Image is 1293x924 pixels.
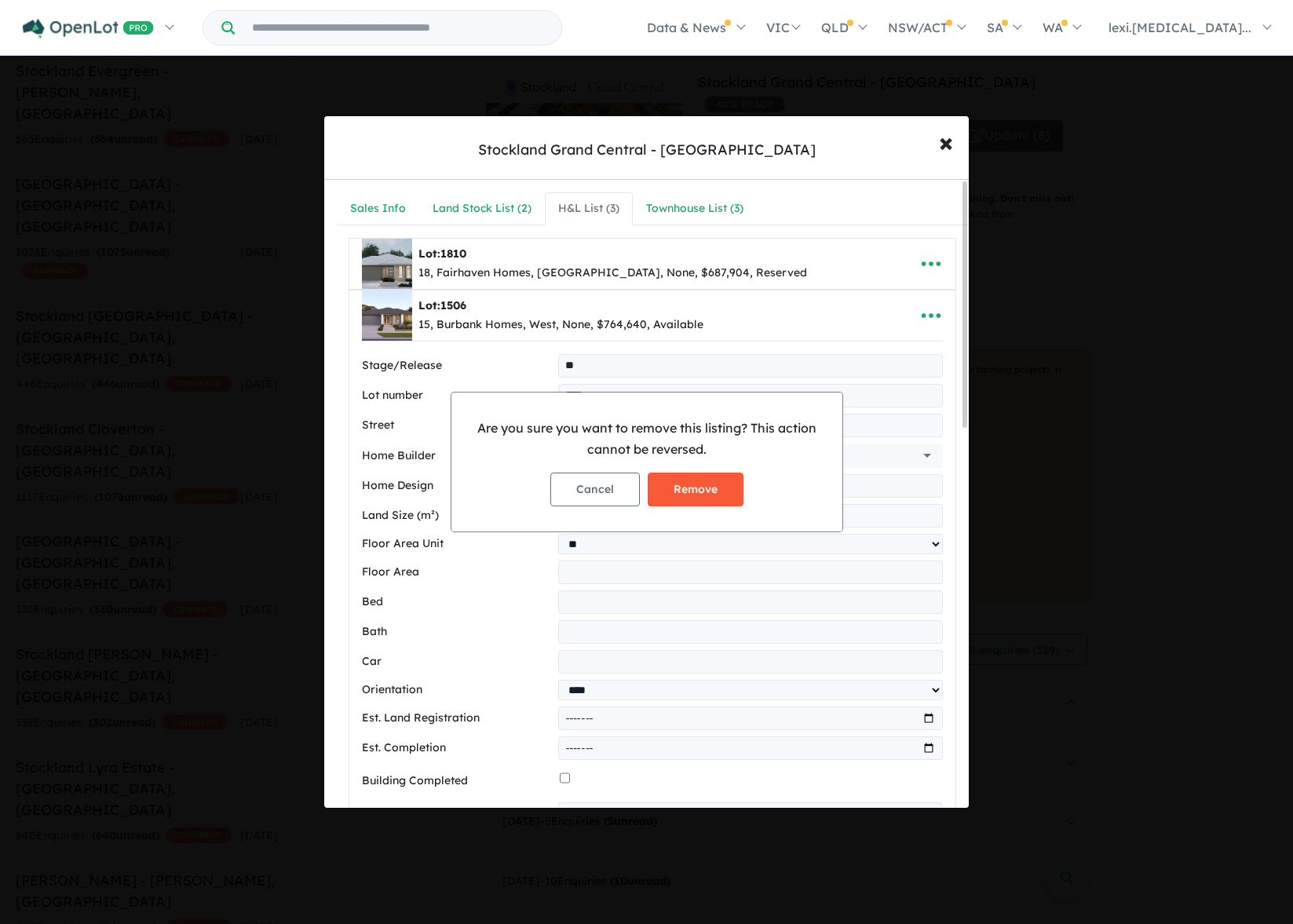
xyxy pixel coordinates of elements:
[238,11,558,45] input: Try estate name, suburb, builder or developer
[23,19,154,38] img: Openlot PRO Logo White
[550,473,640,506] button: Cancel
[648,473,743,506] button: Remove
[464,418,830,460] p: Are you sure you want to remove this listing? This action cannot be reversed.
[1109,20,1251,35] span: lexi.[MEDICAL_DATA]...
